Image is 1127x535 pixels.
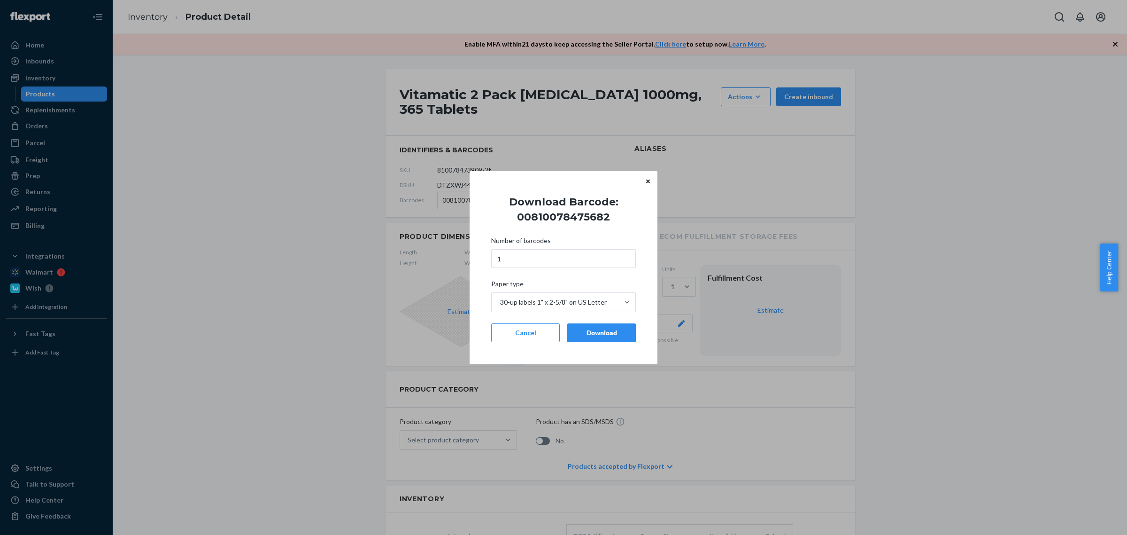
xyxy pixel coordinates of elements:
input: Paper type30-up labels 1" x 2-5/8" on US Letter [499,298,500,307]
h1: Download Barcode: 00810078475682 [484,195,643,225]
div: 30-up labels 1" x 2-5/8" on US Letter [500,298,607,307]
span: Paper type [491,279,524,292]
div: Download [575,328,628,338]
input: Number of barcodes [491,249,636,268]
button: Close [643,176,653,186]
span: Number of barcodes [491,236,551,249]
button: Cancel [491,323,560,342]
button: Download [567,323,636,342]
